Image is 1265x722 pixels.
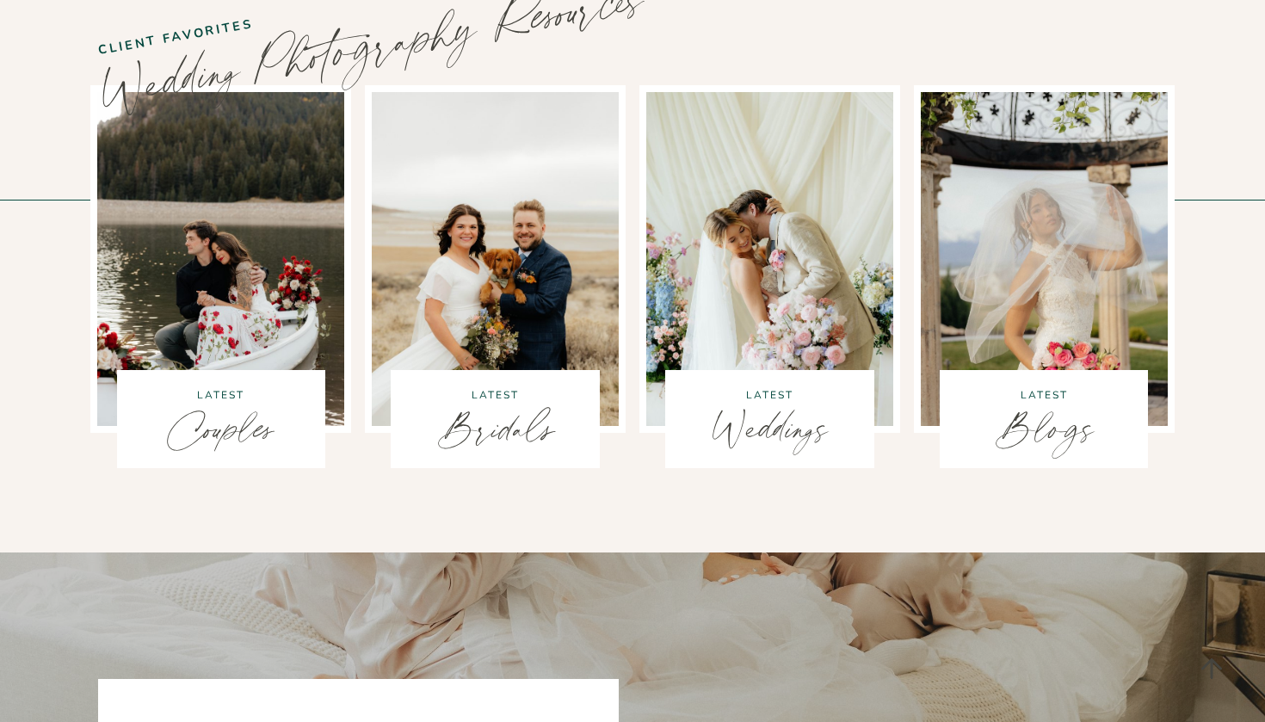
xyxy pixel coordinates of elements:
[682,387,856,403] p: Latest
[1183,640,1239,696] a: Scroll to top
[994,392,1095,463] a: Blogs
[408,387,582,403] p: Latest
[90,85,351,433] img: couple sitting in a canoe with red flowers at Tibble Fork Reservoir
[711,392,829,463] a: Weddings
[134,387,308,403] p: latest
[436,392,555,463] a: Bridals
[365,85,626,433] img: bride and groom with their puppy at antelope island
[168,392,274,463] a: Couples
[957,387,1131,403] p: Latest
[914,85,1175,433] img: bride under her veil with pink bouquet at Talon's Cove
[639,85,900,433] img: groom kissing brides cheek sa she hold her bouquet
